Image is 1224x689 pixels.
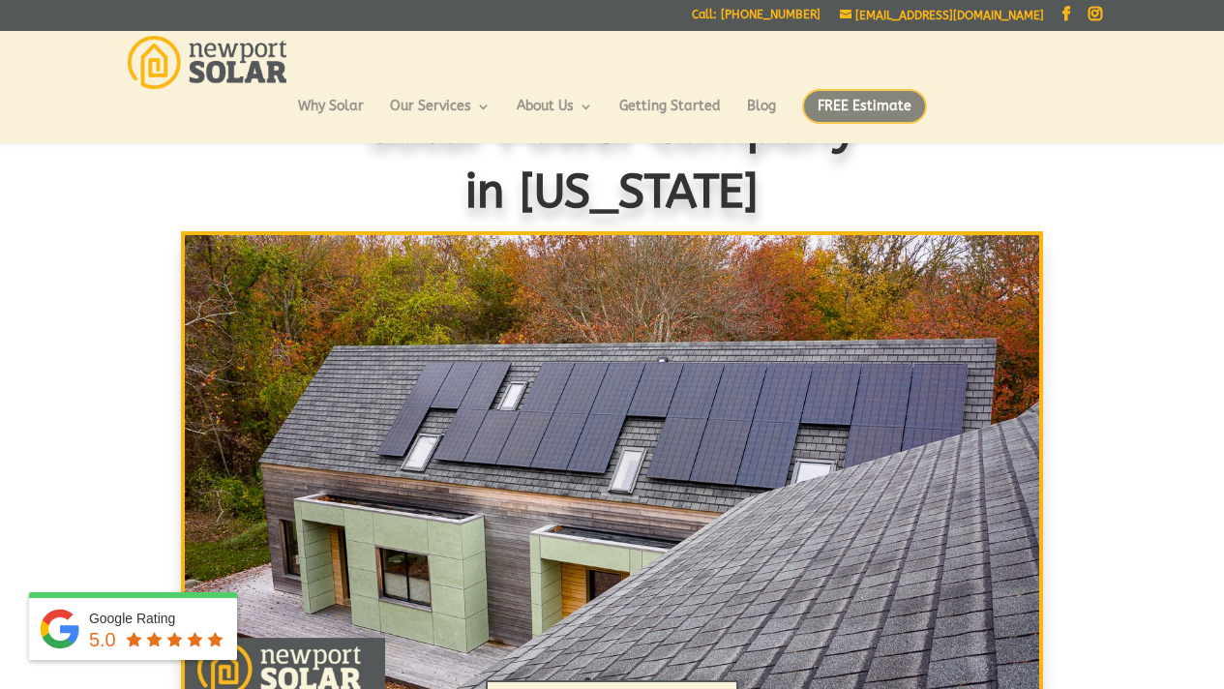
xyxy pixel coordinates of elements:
a: Getting Started [619,100,721,133]
a: Our Services [390,100,491,133]
span: 5.0 [89,629,116,650]
a: About Us [517,100,593,133]
a: 2 [601,677,608,684]
a: 4 [634,677,641,684]
a: 3 [617,677,624,684]
a: Why Solar [298,100,364,133]
a: Blog [747,100,776,133]
span: FREE Estimate [802,89,927,124]
a: FREE Estimate [802,89,927,143]
a: 1 [584,677,591,684]
img: Newport Solar | Solar Energy Optimized. [128,36,287,89]
a: Call: [PHONE_NUMBER] [692,9,821,29]
div: Google Rating [89,609,227,628]
a: [EMAIL_ADDRESS][DOMAIN_NAME] [840,9,1044,22]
